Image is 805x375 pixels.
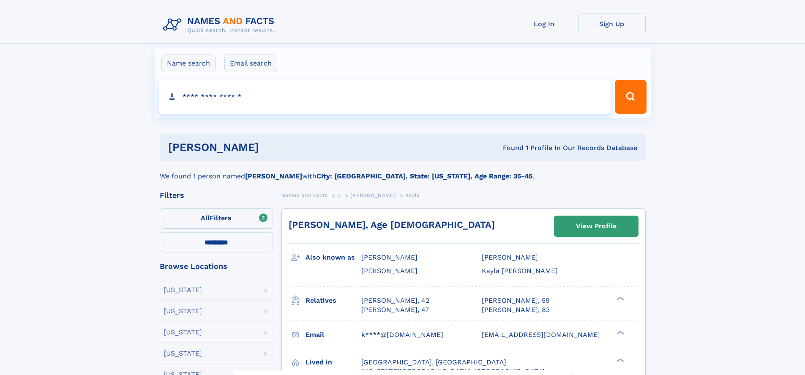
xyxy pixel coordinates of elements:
[224,55,277,72] label: Email search
[164,287,202,293] div: [US_STATE]
[361,358,506,366] span: [GEOGRAPHIC_DATA], [GEOGRAPHIC_DATA]
[168,142,381,153] h1: [PERSON_NAME]
[482,253,538,261] span: [PERSON_NAME]
[306,355,361,370] h3: Lived in
[361,305,429,315] a: [PERSON_NAME], 47
[510,14,578,34] a: Log In
[306,328,361,342] h3: Email
[554,216,638,236] a: View Profile
[350,192,396,198] span: [PERSON_NAME]
[306,250,361,265] h3: Also known as
[361,267,418,275] span: [PERSON_NAME]
[164,329,202,336] div: [US_STATE]
[482,305,550,315] a: [PERSON_NAME], 83
[381,143,637,153] div: Found 1 Profile In Our Records Database
[405,192,420,198] span: Kayla
[361,296,429,305] a: [PERSON_NAME], 42
[350,190,396,200] a: [PERSON_NAME]
[337,190,341,200] a: C
[164,350,202,357] div: [US_STATE]
[482,296,550,305] a: [PERSON_NAME], 59
[160,14,281,36] img: Logo Names and Facts
[317,172,532,180] b: City: [GEOGRAPHIC_DATA], State: [US_STATE], Age Range: 35-45
[482,267,558,275] span: Kayla [PERSON_NAME]
[159,80,611,114] input: search input
[578,14,646,34] a: Sign Up
[160,161,646,181] div: We found 1 person named with .
[161,55,216,72] label: Name search
[576,216,617,236] div: View Profile
[289,219,495,230] a: [PERSON_NAME], Age [DEMOGRAPHIC_DATA]
[160,208,273,229] label: Filters
[615,80,646,114] button: Search Button
[281,190,328,200] a: Names and Facts
[482,331,600,339] span: [EMAIL_ADDRESS][DOMAIN_NAME]
[614,357,625,363] div: ❯
[160,263,273,270] div: Browse Locations
[164,308,202,315] div: [US_STATE]
[245,172,302,180] b: [PERSON_NAME]
[160,192,273,199] div: Filters
[614,330,625,335] div: ❯
[614,296,625,301] div: ❯
[306,293,361,308] h3: Relatives
[201,214,210,222] span: All
[361,253,418,261] span: [PERSON_NAME]
[337,192,341,198] span: C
